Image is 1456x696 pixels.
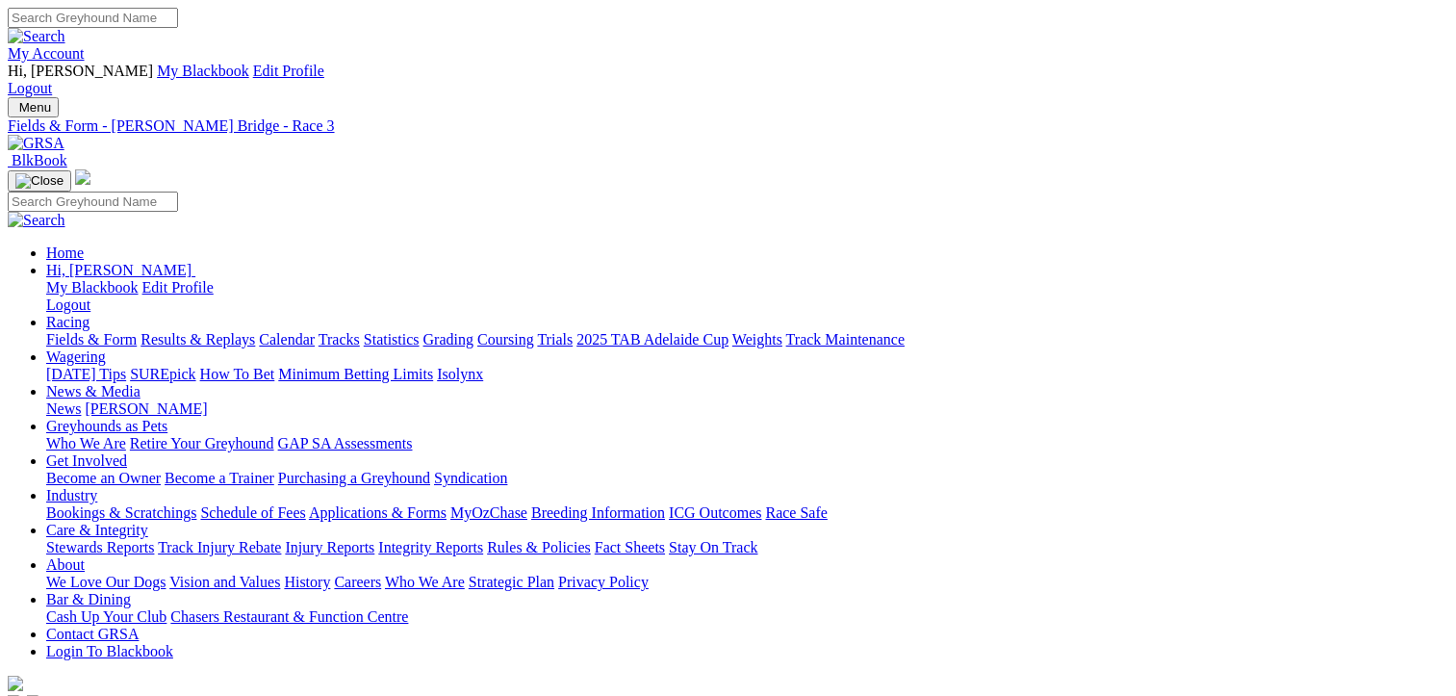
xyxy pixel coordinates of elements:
[8,152,67,168] a: BlkBook
[319,331,360,348] a: Tracks
[423,331,473,348] a: Grading
[8,45,85,62] a: My Account
[8,117,1448,135] a: Fields & Form - [PERSON_NAME] Bridge - Race 3
[46,643,173,659] a: Login To Blackbook
[46,348,106,365] a: Wagering
[46,608,166,625] a: Cash Up Your Club
[46,262,192,278] span: Hi, [PERSON_NAME]
[8,63,153,79] span: Hi, [PERSON_NAME]
[8,80,52,96] a: Logout
[200,504,305,521] a: Schedule of Fees
[46,262,195,278] a: Hi, [PERSON_NAME]
[669,539,757,555] a: Stay On Track
[487,539,591,555] a: Rules & Policies
[8,97,59,117] button: Toggle navigation
[169,574,280,590] a: Vision and Values
[46,574,1448,591] div: About
[19,100,51,115] span: Menu
[46,366,1448,383] div: Wagering
[786,331,905,348] a: Track Maintenance
[434,470,507,486] a: Syndication
[15,173,64,189] img: Close
[278,366,433,382] a: Minimum Betting Limits
[8,63,1448,97] div: My Account
[46,331,137,348] a: Fields & Form
[46,245,84,261] a: Home
[531,504,665,521] a: Breeding Information
[46,626,139,642] a: Contact GRSA
[46,435,126,451] a: Who We Are
[140,331,255,348] a: Results & Replays
[46,418,167,434] a: Greyhounds as Pets
[46,366,126,382] a: [DATE] Tips
[46,296,90,313] a: Logout
[46,539,1448,556] div: Care & Integrity
[142,279,214,296] a: Edit Profile
[765,504,827,521] a: Race Safe
[200,366,275,382] a: How To Bet
[8,135,64,152] img: GRSA
[8,192,178,212] input: Search
[285,539,374,555] a: Injury Reports
[130,366,195,382] a: SUREpick
[278,435,413,451] a: GAP SA Assessments
[450,504,527,521] a: MyOzChase
[46,279,139,296] a: My Blackbook
[732,331,782,348] a: Weights
[157,63,249,79] a: My Blackbook
[46,539,154,555] a: Stewards Reports
[85,400,207,417] a: [PERSON_NAME]
[46,608,1448,626] div: Bar & Dining
[46,400,1448,418] div: News & Media
[334,574,381,590] a: Careers
[46,504,196,521] a: Bookings & Scratchings
[165,470,274,486] a: Become a Trainer
[158,539,281,555] a: Track Injury Rebate
[378,539,483,555] a: Integrity Reports
[537,331,573,348] a: Trials
[46,279,1448,314] div: Hi, [PERSON_NAME]
[669,504,761,521] a: ICG Outcomes
[253,63,324,79] a: Edit Profile
[364,331,420,348] a: Statistics
[278,470,430,486] a: Purchasing a Greyhound
[595,539,665,555] a: Fact Sheets
[46,470,1448,487] div: Get Involved
[46,435,1448,452] div: Greyhounds as Pets
[46,400,81,417] a: News
[259,331,315,348] a: Calendar
[46,314,89,330] a: Racing
[130,435,274,451] a: Retire Your Greyhound
[8,676,23,691] img: logo-grsa-white.png
[46,331,1448,348] div: Racing
[46,487,97,503] a: Industry
[75,169,90,185] img: logo-grsa-white.png
[8,170,71,192] button: Toggle navigation
[170,608,408,625] a: Chasers Restaurant & Function Centre
[46,591,131,607] a: Bar & Dining
[477,331,534,348] a: Coursing
[558,574,649,590] a: Privacy Policy
[46,522,148,538] a: Care & Integrity
[309,504,447,521] a: Applications & Forms
[46,383,140,400] a: News & Media
[576,331,728,348] a: 2025 TAB Adelaide Cup
[8,28,65,45] img: Search
[469,574,554,590] a: Strategic Plan
[8,212,65,229] img: Search
[437,366,483,382] a: Isolynx
[12,152,67,168] span: BlkBook
[284,574,330,590] a: History
[46,470,161,486] a: Become an Owner
[46,452,127,469] a: Get Involved
[46,504,1448,522] div: Industry
[46,556,85,573] a: About
[385,574,465,590] a: Who We Are
[8,8,178,28] input: Search
[46,574,166,590] a: We Love Our Dogs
